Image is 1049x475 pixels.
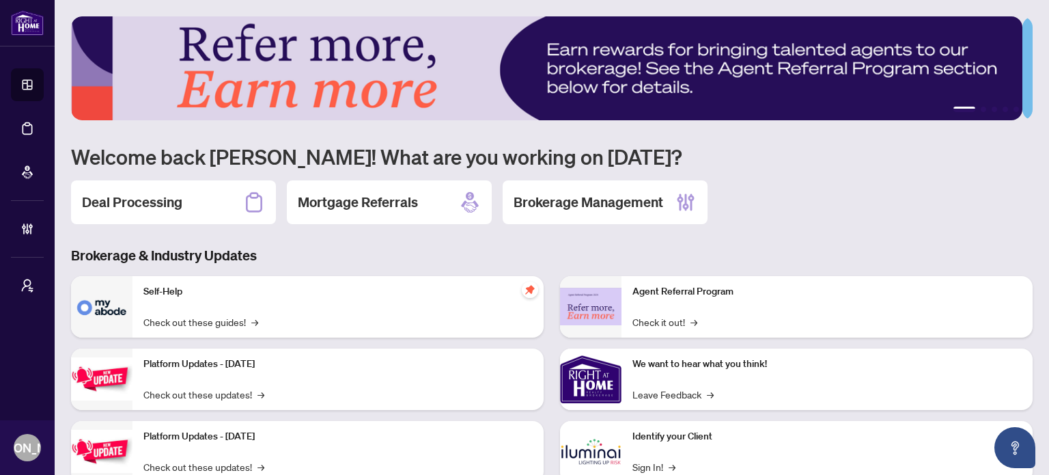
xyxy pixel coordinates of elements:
button: 1 [953,107,975,112]
a: Leave Feedback→ [632,387,714,402]
p: Platform Updates - [DATE] [143,429,533,444]
h2: Deal Processing [82,193,182,212]
img: logo [11,10,44,36]
h2: Brokerage Management [514,193,663,212]
h3: Brokerage & Industry Updates [71,246,1033,265]
button: 4 [1003,107,1008,112]
span: → [257,459,264,474]
button: 3 [992,107,997,112]
span: pushpin [522,282,538,298]
img: Platform Updates - July 21, 2025 [71,357,132,401]
a: Check it out!→ [632,314,697,329]
h1: Welcome back [PERSON_NAME]! What are you working on [DATE]? [71,144,1033,169]
a: Sign In!→ [632,459,675,474]
img: Agent Referral Program [560,288,621,325]
a: Check out these guides!→ [143,314,258,329]
img: Slide 0 [71,16,1022,120]
a: Check out these updates!→ [143,459,264,474]
p: Agent Referral Program [632,284,1022,299]
p: We want to hear what you think! [632,357,1022,372]
p: Identify your Client [632,429,1022,444]
span: user-switch [20,279,34,293]
span: → [669,459,675,474]
p: Self-Help [143,284,533,299]
span: → [251,314,258,329]
span: → [690,314,697,329]
button: Open asap [994,427,1035,468]
button: 5 [1013,107,1019,112]
h2: Mortgage Referrals [298,193,418,212]
span: → [257,387,264,402]
a: Check out these updates!→ [143,387,264,402]
button: 2 [981,107,986,112]
img: We want to hear what you think! [560,349,621,410]
p: Platform Updates - [DATE] [143,357,533,372]
span: → [707,387,714,402]
img: Self-Help [71,276,132,338]
img: Platform Updates - July 8, 2025 [71,430,132,473]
